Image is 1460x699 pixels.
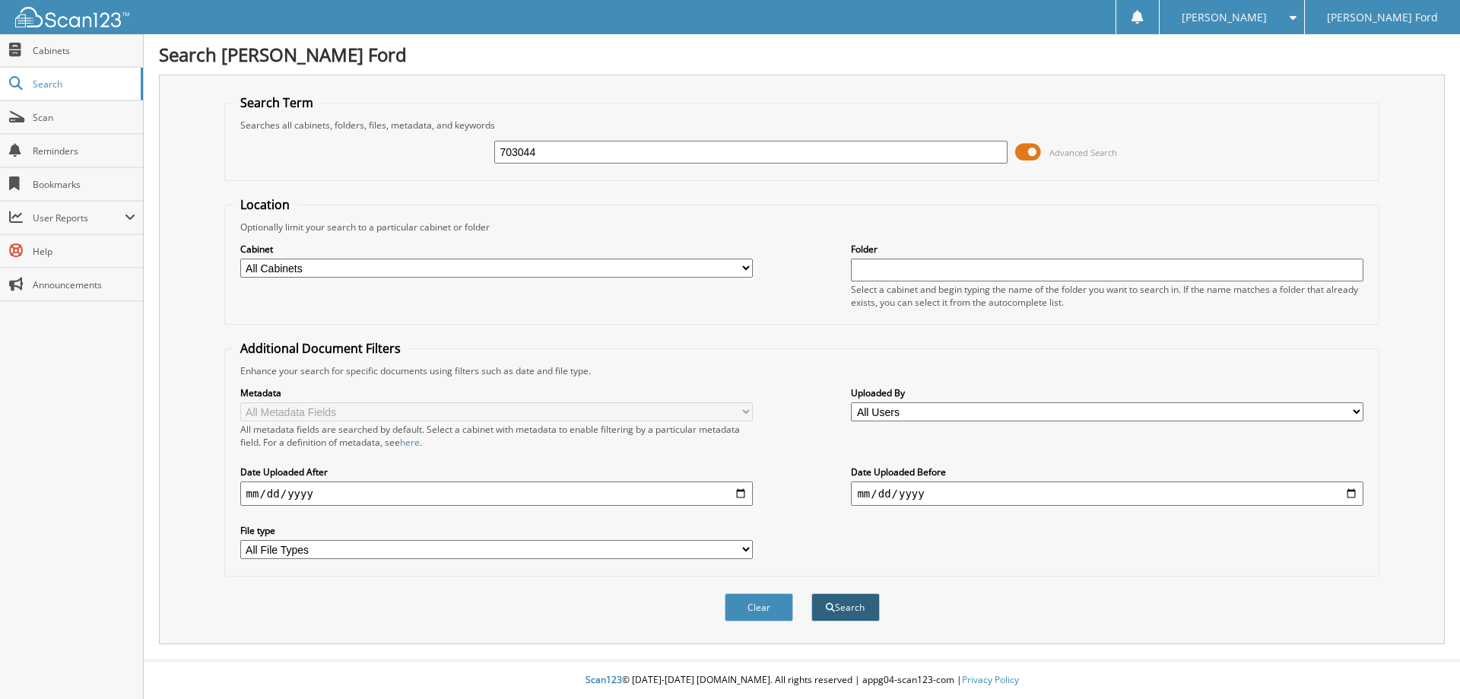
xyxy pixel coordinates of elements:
label: Metadata [240,386,753,399]
div: Searches all cabinets, folders, files, metadata, and keywords [233,119,1372,132]
div: Select a cabinet and begin typing the name of the folder you want to search in. If the name match... [851,283,1363,309]
legend: Location [233,196,297,213]
div: All metadata fields are searched by default. Select a cabinet with metadata to enable filtering b... [240,423,753,449]
span: Bookmarks [33,178,135,191]
a: Privacy Policy [962,673,1019,686]
div: Enhance your search for specific documents using filters such as date and file type. [233,364,1372,377]
iframe: Chat Widget [1384,626,1460,699]
input: start [240,481,753,506]
legend: Additional Document Filters [233,340,408,357]
legend: Search Term [233,94,321,111]
span: Help [33,245,135,258]
a: here [400,436,420,449]
span: User Reports [33,211,125,224]
h1: Search [PERSON_NAME] Ford [159,42,1445,67]
span: Reminders [33,145,135,157]
label: Cabinet [240,243,753,256]
span: [PERSON_NAME] [1182,13,1267,22]
div: © [DATE]-[DATE] [DOMAIN_NAME]. All rights reserved | appg04-scan123-com | [144,662,1460,699]
label: Date Uploaded After [240,465,753,478]
input: end [851,481,1363,506]
label: Date Uploaded Before [851,465,1363,478]
label: Uploaded By [851,386,1363,399]
span: Scan [33,111,135,124]
span: Cabinets [33,44,135,57]
label: Folder [851,243,1363,256]
button: Clear [725,593,793,621]
label: File type [240,524,753,537]
div: Optionally limit your search to a particular cabinet or folder [233,221,1372,234]
span: Search [33,78,133,91]
button: Search [811,593,880,621]
img: scan123-logo-white.svg [15,7,129,27]
span: [PERSON_NAME] Ford [1327,13,1438,22]
span: Advanced Search [1049,147,1117,158]
span: Scan123 [586,673,622,686]
span: Announcements [33,278,135,291]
